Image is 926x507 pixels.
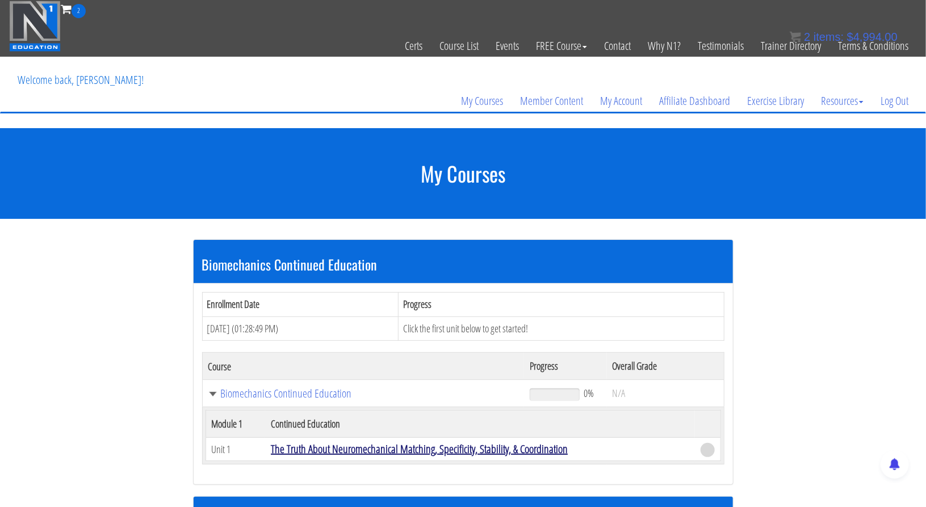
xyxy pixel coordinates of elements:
td: Unit 1 [206,438,265,461]
a: Events [487,18,527,74]
a: Why N1? [639,18,689,74]
a: Trainer Directory [752,18,829,74]
a: Log Out [872,74,917,128]
th: Enrollment Date [202,292,399,316]
span: $ [847,31,853,43]
a: My Account [592,74,651,128]
th: Continued Education [265,411,694,438]
td: N/A [607,380,724,407]
a: Contact [596,18,639,74]
a: Exercise Library [739,74,812,128]
th: Module 1 [206,411,265,438]
bdi: 4,994.00 [847,31,898,43]
td: [DATE] (01:28:49 PM) [202,316,399,341]
a: Resources [812,74,872,128]
img: icon11.png [790,31,801,43]
a: Certs [396,18,431,74]
a: Member Content [512,74,592,128]
a: Testimonials [689,18,752,74]
span: 0% [584,387,594,399]
td: Click the first unit below to get started! [399,316,724,341]
a: My Courses [452,74,512,128]
th: Overall Grade [607,353,724,380]
span: 2 [804,31,810,43]
a: 2 items: $4,994.00 [790,31,898,43]
span: items: [814,31,844,43]
th: Course [202,353,524,380]
a: The Truth About Neuromechanical Matching, Specificity, Stability, & Coordination [271,441,568,457]
a: Biomechanics Continued Education [208,388,519,399]
img: n1-education [9,1,61,52]
a: Affiliate Dashboard [651,74,739,128]
th: Progress [524,353,606,380]
p: Welcome back, [PERSON_NAME]! [9,57,152,103]
a: FREE Course [527,18,596,74]
th: Progress [399,292,724,316]
a: 2 [61,1,86,16]
span: 2 [72,4,86,18]
h3: Biomechanics Continued Education [202,257,724,272]
a: Terms & Conditions [829,18,917,74]
a: Course List [431,18,487,74]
